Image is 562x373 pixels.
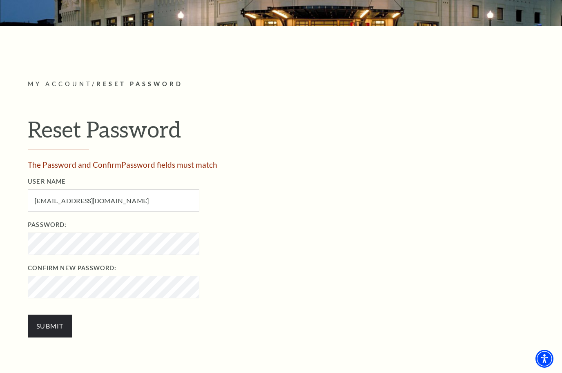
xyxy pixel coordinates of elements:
[28,80,92,87] span: My Account
[28,263,552,273] label: Confirm New Password:
[28,79,534,89] p: /
[28,116,534,149] h1: Reset Password
[28,315,72,337] input: Submit button
[96,80,183,87] span: Reset Password
[535,350,553,368] div: Accessibility Menu
[28,220,552,230] label: Password:
[28,189,199,212] input: User Name
[28,160,217,169] span: The Password and ConfirmPassword fields must match
[28,177,552,187] label: User Name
